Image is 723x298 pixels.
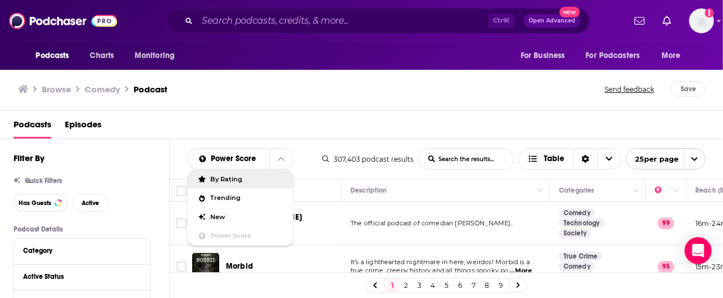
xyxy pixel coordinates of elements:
[579,45,657,66] button: open menu
[658,11,676,30] a: Show notifications dropdown
[529,18,575,24] span: Open Advanced
[14,115,51,139] a: Podcasts
[689,8,714,33] img: User Profile
[601,81,658,97] button: Send feedback
[387,279,398,292] a: 1
[559,252,602,261] a: True Crime
[455,279,466,292] a: 6
[351,219,512,227] span: The official podcast of comedian [PERSON_NAME].
[65,115,101,139] a: Episodes
[560,7,580,17] span: New
[705,8,714,17] svg: Add a profile image
[197,12,488,30] input: Search podcasts, credits, & more...
[23,247,134,255] div: Category
[19,200,51,206] span: Has Guests
[488,14,514,28] span: Ctrl K
[166,8,590,34] div: Search podcasts, credits, & more...
[269,149,293,169] button: close menu
[14,153,45,163] h2: Filter By
[134,84,167,95] h3: Podcast
[28,45,84,66] button: open menu
[559,262,595,271] a: Comedy
[90,48,114,64] span: Charts
[468,279,480,292] a: 7
[658,261,675,272] p: 95
[23,269,141,283] button: Active Status
[521,48,565,64] span: For Business
[662,48,681,64] span: More
[211,214,285,220] span: New
[654,45,695,66] button: open menu
[414,279,425,292] a: 3
[226,261,253,271] span: Morbid
[689,8,714,33] span: Logged in as aweed
[351,184,387,197] div: Description
[42,84,71,95] a: Browse
[534,184,547,198] button: Column Actions
[658,217,675,229] p: 99
[509,266,532,275] span: ...More
[524,14,580,28] button: Open AdvancedNew
[401,279,412,292] a: 2
[629,184,643,198] button: Column Actions
[226,261,253,272] a: Morbid
[627,150,679,168] span: 25 per page
[685,237,712,264] div: Open Intercom Messenger
[211,233,285,239] span: Power Score
[211,176,285,183] span: By Rating
[689,8,714,33] button: Show profile menu
[518,148,622,170] button: Choose View
[322,155,414,163] div: 307,403 podcast results
[351,258,530,266] span: It’s a lighthearted nightmare in here, weirdos! Morbid is a
[574,149,597,169] div: Sort Direction
[176,218,187,228] span: Toggle select row
[127,45,189,66] button: open menu
[428,279,439,292] a: 4
[211,195,285,201] span: Trending
[9,10,117,32] img: Podchaser - Follow, Share and Rate Podcasts
[188,155,269,163] button: close menu
[211,155,260,163] span: Power Score
[495,279,507,292] a: 9
[559,184,594,197] div: Categories
[23,273,134,281] div: Active Status
[82,200,99,206] span: Active
[655,184,671,197] div: Power Score
[351,266,509,274] span: true crime, creepy history and all things spooky po
[14,225,151,233] p: Podcast Details
[36,48,69,64] span: Podcasts
[188,148,294,170] h2: Choose List sort
[176,261,187,272] span: Toggle select row
[135,48,175,64] span: Monitoring
[85,84,120,95] h1: Comedy
[192,253,219,280] img: Morbid
[559,219,605,228] a: Technology
[83,45,121,66] a: Charts
[441,279,453,292] a: 5
[72,194,109,212] button: Active
[25,177,62,185] span: Quick Filters
[513,45,579,66] button: open menu
[630,11,649,30] a: Show notifications dropdown
[586,48,640,64] span: For Podcasters
[23,243,141,257] button: Category
[482,279,493,292] a: 8
[544,155,565,163] span: Table
[670,184,684,198] button: Column Actions
[559,208,595,217] a: Comedy
[671,81,706,97] button: Save
[626,148,706,170] button: open menu
[14,194,68,212] button: Has Guests
[559,229,591,238] a: Society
